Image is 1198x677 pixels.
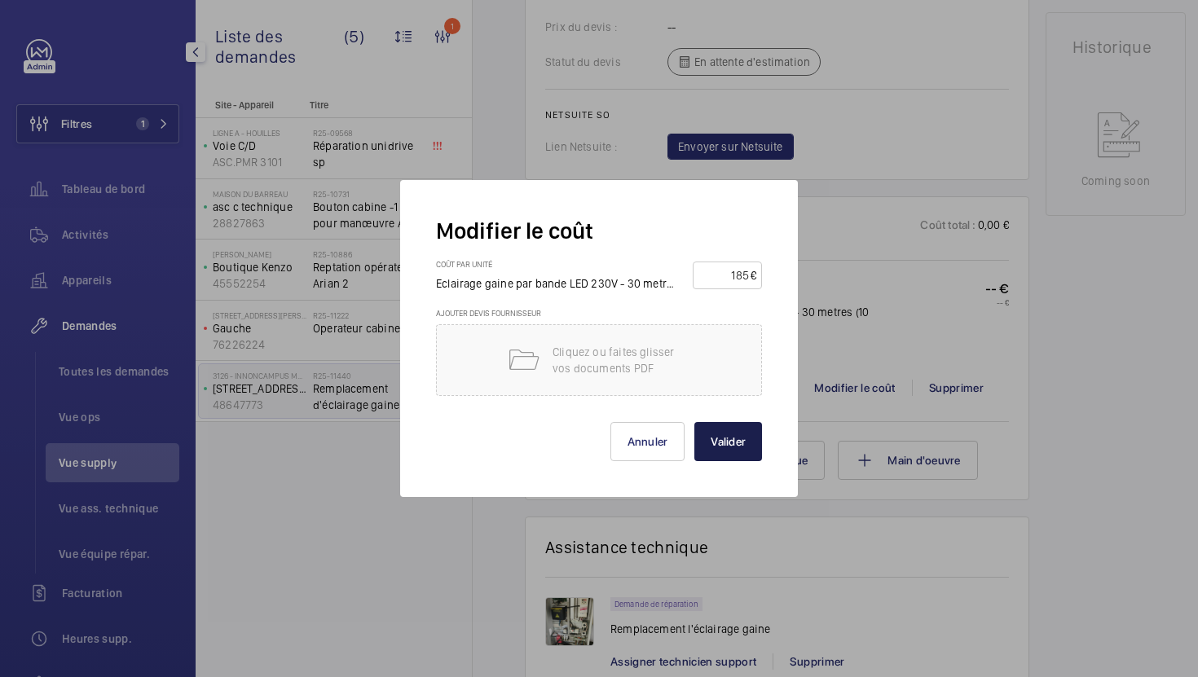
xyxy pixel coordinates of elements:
button: Valider [694,422,762,461]
input: -- [698,262,751,288]
h3: Ajouter devis fournisseur [436,308,762,324]
div: € [751,267,756,284]
h2: Modifier le coût [436,216,762,246]
p: Cliquez ou faites glisser vos documents PDF [553,344,691,376]
span: Eclairage gaine par bande LED 230V - 30 metres (10 [436,277,694,290]
h3: Coût par unité [436,259,693,275]
button: Annuler [610,422,685,461]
